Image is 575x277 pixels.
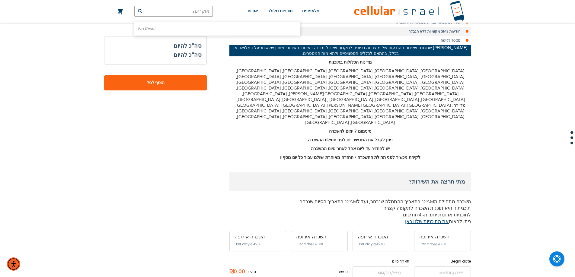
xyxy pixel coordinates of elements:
[434,242,446,246] span: ‏45.00 ₪
[267,9,292,13] span: תוכניות סלולר
[298,241,311,247] span: Per day
[229,45,471,56] p: [PERSON_NAME] שתכונת שליחת ההודעות של מוצר זה כפופה לתקנות של כל מדינה באיחוד האירופי וייתכן שלא ...
[329,59,372,65] strong: מדינות הכלולות בתוכנית
[354,1,464,22] img: לוגו סלולר ישראל
[134,6,213,17] input: חפש
[311,146,390,152] strong: יש להחזיר עד ליום אחד לאחר סיום ההשכרה
[302,9,319,13] span: פלאפונים
[296,234,343,240] div: השכרה אירופה
[104,21,207,30] strong: סה"כ
[419,234,466,240] div: השכרה אירופה
[308,137,393,143] strong: ניתן לקבל את המכשיר יום לפני תחילת ההשכרה
[373,242,385,246] span: ‏45.00 ₪
[414,259,471,264] label: Begin date
[229,68,471,125] p: [GEOGRAPHIC_DATA], [GEOGRAPHIC_DATA], [GEOGRAPHIC_DATA], [GEOGRAPHIC_DATA], [GEOGRAPHIC_DATA], [G...
[280,155,420,160] strong: לקיחת מכשיר לפני תחילת ההשכרה / החזרה מאוחרת ישולם עבור כל יום נוסף!!
[311,242,323,246] span: ‏45.00 ₪
[229,205,471,225] p: תוכנית זו היא תוכנית השכרה לתקופה קצרה לתוכניות ארוכות יותר מ- 4 חודשים ניתן לראות
[236,241,250,247] span: Per day
[358,234,404,240] div: השכרה אירופה
[337,269,344,275] span: ימים
[250,242,261,246] span: ‏45.00 ₪
[138,22,297,33] div: No Result
[329,128,372,134] strong: מינימום 7 ימים להשכרה
[229,27,471,36] li: הודעות SMS מקומיות ללא הגבלה
[104,75,207,90] button: הוסף לסל
[344,269,348,275] span: 0
[229,198,471,205] p: השכרה מתחילה מ12AM בתאריך ההתחלה שנבחר, ועד ל12AM בתאריך הסיום שנבחר
[109,41,202,50] h3: סה"כ להיום
[248,9,258,13] span: אודות
[405,218,449,225] a: את התוכניות שלנו כאן
[229,267,248,276] span: ₪0.00
[229,172,471,191] h3: מתי תרצה את השירות?
[421,241,434,247] span: Per day
[235,234,281,240] div: השכרה אירופה
[359,241,373,247] span: Per day
[248,269,256,275] span: סה"כ
[174,50,202,59] h3: סה"כ להיום
[229,36,471,45] li: 10GB גלישה
[7,257,20,271] div: תפריט נגישות
[353,259,409,264] label: תאריך סיום
[124,80,187,86] span: הוסף לסל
